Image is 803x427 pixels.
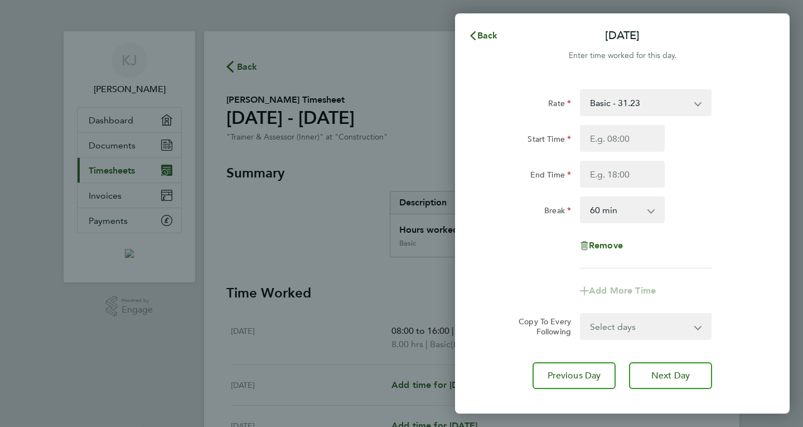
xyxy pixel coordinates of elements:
label: Start Time [528,134,571,147]
button: Previous Day [533,362,616,389]
span: Remove [589,240,623,251]
label: End Time [530,170,571,183]
input: E.g. 18:00 [580,161,665,188]
label: Break [544,205,571,219]
p: [DATE] [605,28,640,44]
input: E.g. 08:00 [580,125,665,152]
label: Rate [548,98,571,112]
span: Back [477,30,498,41]
label: Copy To Every Following [510,316,571,337]
div: Enter time worked for this day. [455,49,790,63]
button: Back [457,25,509,47]
button: Remove [580,241,623,250]
span: Next Day [651,370,690,381]
span: Previous Day [548,370,601,381]
button: Next Day [629,362,712,389]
